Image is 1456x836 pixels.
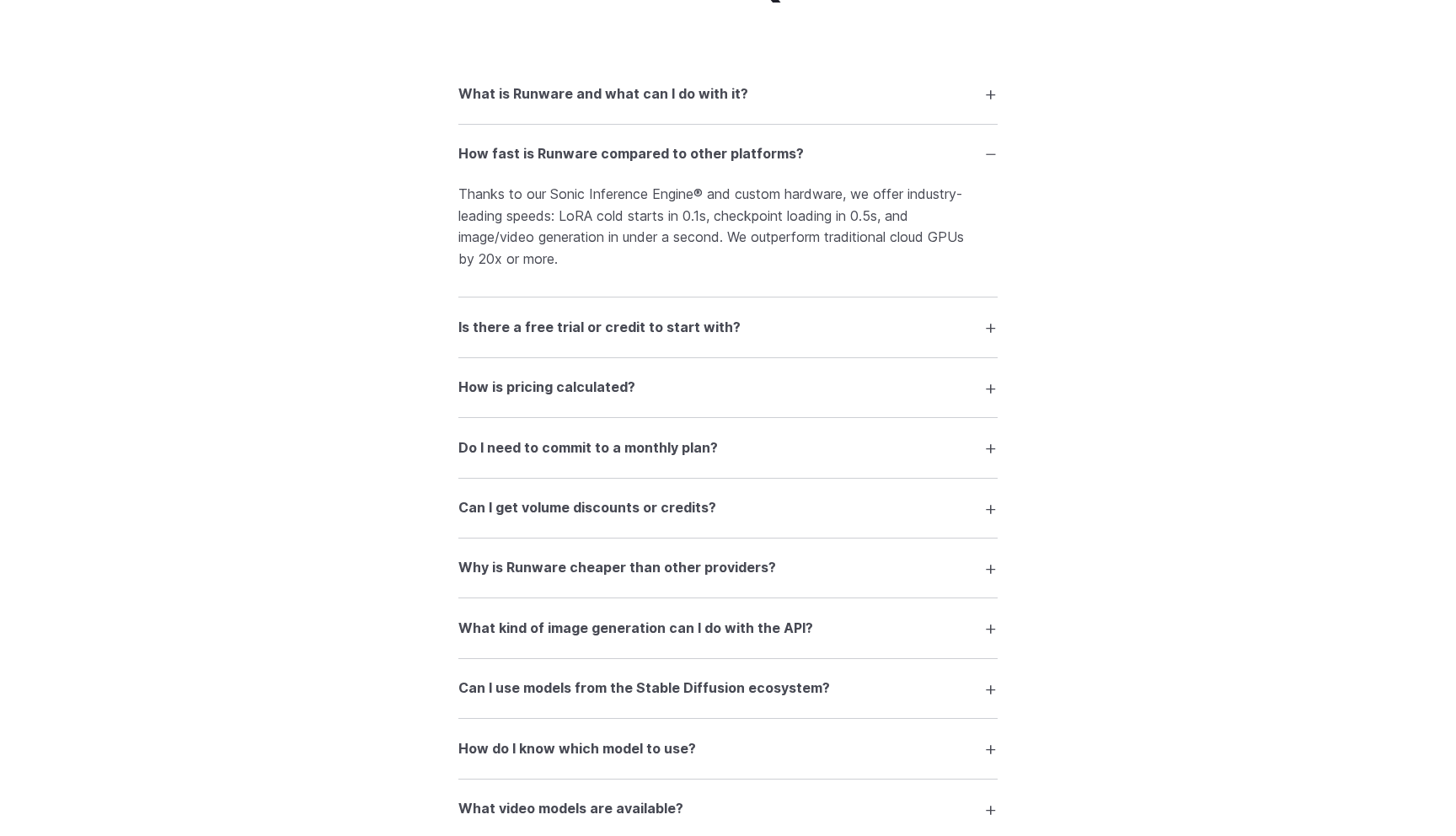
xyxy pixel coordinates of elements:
[458,557,776,579] h3: Why is Runware cheaper than other providers?
[458,798,683,820] h3: What video models are available?
[458,311,998,343] summary: Is there a free trial or credit to start with?
[458,377,635,399] h3: How is pricing calculated?
[458,612,998,644] summary: What kind of image generation can I do with the API?
[458,138,998,170] summary: How fast is Runware compared to other platforms?
[458,492,998,524] summary: Can I get volume discounts or credits?
[458,431,998,464] summary: Do I need to commit to a monthly plan?
[458,552,998,584] summary: Why is Runware cheaper than other providers?
[458,78,998,110] summary: What is Runware and what can I do with it?
[458,618,813,640] h3: What kind of image generation can I do with the API?
[458,497,716,519] h3: Can I get volume discounts or credits?
[458,793,998,825] summary: What video models are available?
[458,83,748,105] h3: What is Runware and what can I do with it?
[458,143,804,165] h3: How fast is Runware compared to other platforms?
[458,673,998,705] summary: Can I use models from the Stable Diffusion ecosystem?
[458,372,998,404] summary: How is pricing calculated?
[458,184,998,270] p: Thanks to our Sonic Inference Engine® and custom hardware, we offer industry-leading speeds: LoRA...
[458,437,718,459] h3: Do I need to commit to a monthly plan?
[458,732,998,764] summary: How do I know which model to use?
[458,317,741,339] h3: Is there a free trial or credit to start with?
[458,738,696,760] h3: How do I know which model to use?
[458,678,830,699] h3: Can I use models from the Stable Diffusion ecosystem?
